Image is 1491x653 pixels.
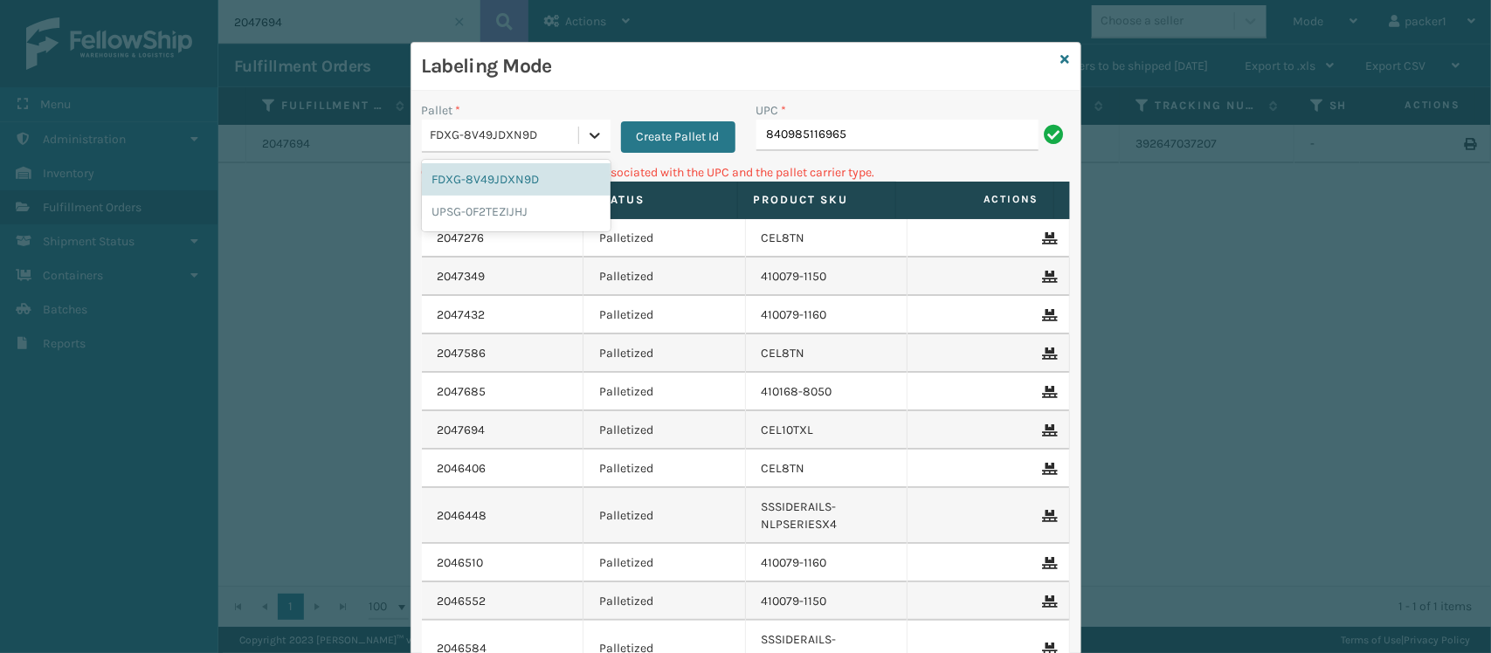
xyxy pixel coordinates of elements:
a: 2047276 [438,230,485,247]
td: Palletized [583,334,746,373]
i: Remove From Pallet [1043,347,1053,360]
td: Palletized [583,582,746,621]
td: CEL8TN [746,450,908,488]
label: Pallet [422,101,461,120]
h3: Labeling Mode [422,53,1054,79]
td: 410168-8050 [746,373,908,411]
a: 2046552 [438,593,487,610]
i: Remove From Pallet [1043,595,1053,608]
a: 2047685 [438,383,487,401]
i: Remove From Pallet [1043,463,1053,475]
td: CEL8TN [746,219,908,258]
td: Palletized [583,544,746,582]
i: Remove From Pallet [1043,424,1053,436]
a: 2047694 [438,422,486,439]
td: 410079-1160 [746,544,908,582]
i: Remove From Pallet [1043,309,1053,321]
a: 2046448 [438,507,487,525]
td: Palletized [583,411,746,450]
button: Create Pallet Id [621,121,735,153]
a: 2047586 [438,345,487,362]
td: CEL10TXL [746,411,908,450]
td: Palletized [583,450,746,488]
a: 2046406 [438,460,487,478]
td: 410079-1160 [746,296,908,334]
i: Remove From Pallet [1043,386,1053,398]
i: Remove From Pallet [1043,232,1053,244]
span: Actions [901,185,1050,214]
div: FDXG-8V49JDXN9D [431,127,580,145]
td: Palletized [583,296,746,334]
td: Palletized [583,488,746,544]
td: Palletized [583,258,746,296]
div: FDXG-8V49JDXN9D [422,163,611,196]
label: UPC [756,101,787,120]
td: Palletized [583,373,746,411]
a: 2046510 [438,554,484,572]
td: CEL8TN [746,334,908,373]
i: Remove From Pallet [1043,510,1053,522]
div: UPSG-0F2TEZIJHJ [422,196,611,228]
a: 2047432 [438,306,486,324]
td: Palletized [583,219,746,258]
td: SSSIDERAILS-NLPSERIESX4 [746,488,908,544]
p: Can't find any fulfillment orders associated with the UPC and the pallet carrier type. [422,163,1070,182]
label: Status [596,192,721,208]
td: 410079-1150 [746,258,908,296]
label: Product SKU [754,192,880,208]
a: 2047349 [438,268,486,285]
i: Remove From Pallet [1043,271,1053,283]
td: 410079-1150 [746,582,908,621]
i: Remove From Pallet [1043,557,1053,569]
